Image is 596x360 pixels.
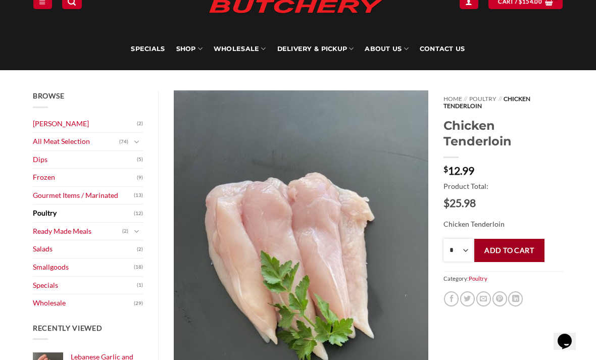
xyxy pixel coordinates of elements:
[33,151,137,169] a: Dips
[33,91,64,100] span: Browse
[134,188,143,203] span: (13)
[33,223,122,240] a: Ready Made Meals
[134,296,143,311] span: (29)
[176,28,203,70] a: SHOP
[443,271,563,286] span: Category:
[33,294,134,312] a: Wholesale
[33,277,137,294] a: Specials
[33,133,119,150] a: All Meat Selection
[137,278,143,293] span: (1)
[33,169,137,186] a: Frozen
[131,136,143,147] button: Toggle
[33,187,134,204] a: Gourmet Items / Marinated
[443,165,448,173] span: $
[443,197,563,208] span: $25.98
[131,226,143,237] button: Toggle
[365,28,408,70] a: About Us
[476,291,491,306] a: Email to a Friend
[443,95,462,102] a: Home
[33,115,137,133] a: [PERSON_NAME]
[420,28,465,70] a: Contact Us
[134,260,143,275] span: (18)
[554,320,586,350] iframe: chat widget
[134,206,143,221] span: (12)
[33,259,134,276] a: Smallgoods
[460,291,475,306] a: Share on Twitter
[214,28,266,70] a: Wholesale
[443,181,563,208] div: Product Total:
[443,164,474,177] bdi: 12.99
[33,204,134,222] a: Poultry
[443,95,530,110] span: Chicken Tenderloin
[474,239,544,262] button: Add to cart
[469,275,487,282] a: Poultry
[137,170,143,185] span: (9)
[131,28,165,70] a: Specials
[119,134,128,149] span: (74)
[508,291,523,306] a: Share on LinkedIn
[277,28,354,70] a: Delivery & Pickup
[137,116,143,131] span: (2)
[33,324,103,332] span: Recently Viewed
[469,95,496,102] a: Poultry
[444,291,459,306] a: Share on Facebook
[443,219,563,230] p: Chicken Tenderloin
[33,240,137,258] a: Salads
[122,224,128,239] span: (2)
[492,291,507,306] a: Pin on Pinterest
[443,118,563,149] h1: Chicken Tenderloin
[137,152,143,167] span: (5)
[137,242,143,257] span: (2)
[499,95,502,102] span: //
[464,95,467,102] span: //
